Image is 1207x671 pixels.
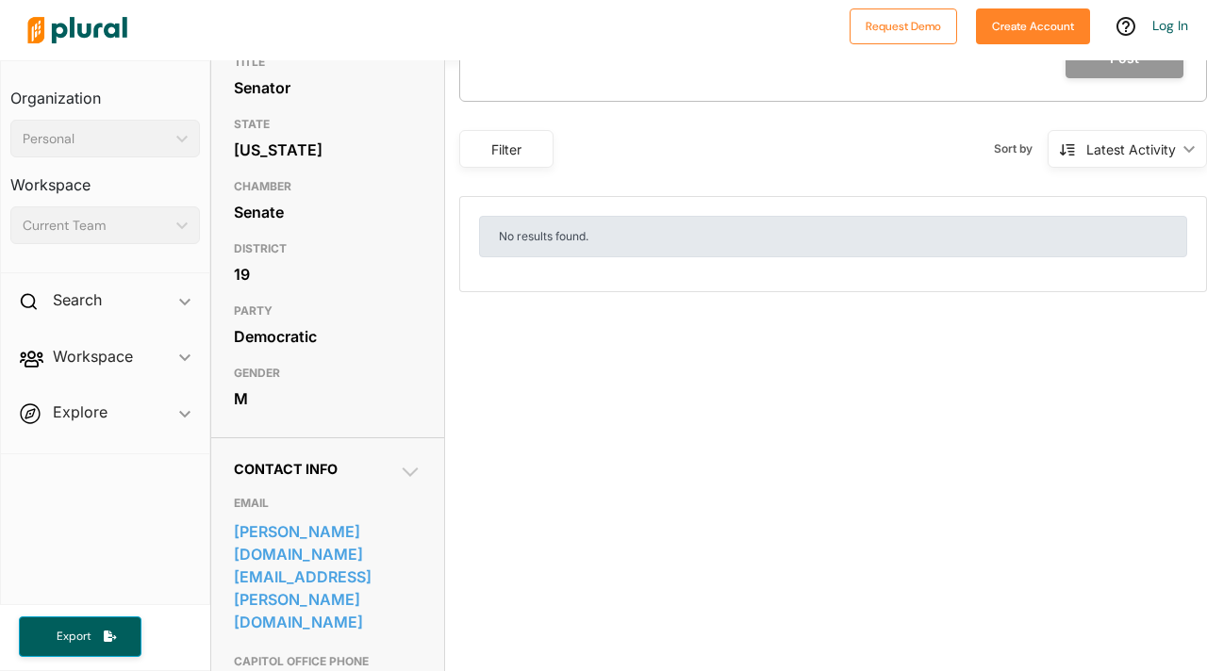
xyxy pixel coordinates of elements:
[234,113,422,136] h3: STATE
[234,74,422,102] div: Senator
[23,216,169,236] div: Current Team
[976,8,1090,44] button: Create Account
[471,139,541,159] div: Filter
[53,289,102,310] h2: Search
[234,362,422,385] h3: GENDER
[10,71,200,112] h3: Organization
[234,385,422,413] div: M
[850,15,957,35] a: Request Demo
[976,15,1090,35] a: Create Account
[479,216,1187,257] div: No results found.
[234,175,422,198] h3: CHAMBER
[994,140,1048,157] span: Sort by
[19,616,141,657] button: Export
[234,492,422,515] h3: EMAIL
[43,629,104,645] span: Export
[234,322,422,351] div: Democratic
[10,157,200,199] h3: Workspace
[234,136,422,164] div: [US_STATE]
[234,300,422,322] h3: PARTY
[234,198,422,226] div: Senate
[1152,17,1188,34] a: Log In
[234,461,338,477] span: Contact Info
[234,237,422,260] h3: DISTRICT
[1086,139,1176,159] div: Latest Activity
[234,260,422,288] div: 19
[234,517,422,636] a: [PERSON_NAME][DOMAIN_NAME][EMAIL_ADDRESS][PERSON_NAME][DOMAIN_NAME]
[23,129,169,149] div: Personal
[850,8,957,44] button: Request Demo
